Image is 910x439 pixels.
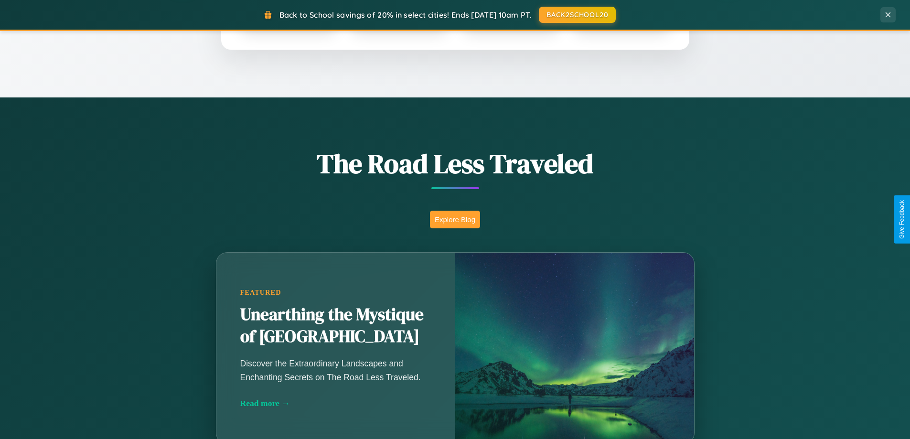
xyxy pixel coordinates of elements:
[430,211,480,228] button: Explore Blog
[240,357,431,384] p: Discover the Extraordinary Landscapes and Enchanting Secrets on The Road Less Traveled.
[240,289,431,297] div: Featured
[240,398,431,408] div: Read more →
[240,304,431,348] h2: Unearthing the Mystique of [GEOGRAPHIC_DATA]
[169,145,742,182] h1: The Road Less Traveled
[539,7,616,23] button: BACK2SCHOOL20
[899,200,905,239] div: Give Feedback
[279,10,532,20] span: Back to School savings of 20% in select cities! Ends [DATE] 10am PT.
